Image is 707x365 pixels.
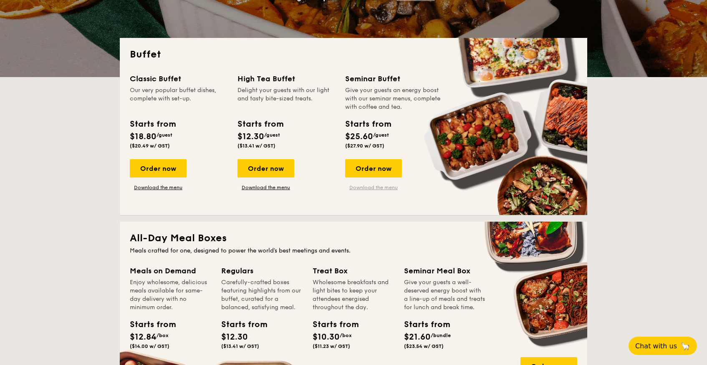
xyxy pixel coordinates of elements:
[221,278,303,312] div: Carefully-crafted boxes featuring highlights from our buffet, curated for a balanced, satisfying ...
[345,118,391,130] div: Starts from
[345,184,402,191] a: Download the menu
[130,343,169,349] span: ($14.00 w/ GST)
[221,318,259,331] div: Starts from
[130,86,227,111] div: Our very popular buffet dishes, complete with set-up.
[221,343,259,349] span: ($13.41 w/ GST)
[157,332,169,338] span: /box
[404,318,442,331] div: Starts from
[313,343,350,349] span: ($11.23 w/ GST)
[404,265,485,277] div: Seminar Meal Box
[313,332,340,342] span: $10.30
[130,132,157,142] span: $18.80
[635,342,677,350] span: Chat with us
[237,86,335,111] div: Delight your guests with our light and tasty bite-sized treats.
[629,337,697,355] button: Chat with us🦙
[404,278,485,312] div: Give your guests a well-deserved energy boost with a line-up of meals and treats for lunch and br...
[130,48,577,61] h2: Buffet
[130,159,187,177] div: Order now
[130,143,170,149] span: ($20.49 w/ GST)
[345,143,384,149] span: ($27.90 w/ GST)
[237,184,294,191] a: Download the menu
[237,73,335,85] div: High Tea Buffet
[130,247,577,255] div: Meals crafted for one, designed to power the world's best meetings and events.
[313,318,350,331] div: Starts from
[313,278,394,312] div: Wholesome breakfasts and light bites to keep your attendees energised throughout the day.
[157,132,172,138] span: /guest
[345,159,402,177] div: Order now
[237,159,294,177] div: Order now
[130,232,577,245] h2: All-Day Meal Boxes
[431,332,451,338] span: /bundle
[221,265,303,277] div: Regulars
[264,132,280,138] span: /guest
[130,318,167,331] div: Starts from
[130,73,227,85] div: Classic Buffet
[130,184,187,191] a: Download the menu
[313,265,394,277] div: Treat Box
[237,143,275,149] span: ($13.41 w/ GST)
[373,132,389,138] span: /guest
[130,265,211,277] div: Meals on Demand
[130,118,175,130] div: Starts from
[340,332,352,338] span: /box
[237,118,283,130] div: Starts from
[237,132,264,142] span: $12.30
[221,332,248,342] span: $12.30
[680,341,690,351] span: 🦙
[345,86,443,111] div: Give your guests an energy boost with our seminar menus, complete with coffee and tea.
[130,332,157,342] span: $12.84
[345,132,373,142] span: $25.60
[345,73,443,85] div: Seminar Buffet
[130,278,211,312] div: Enjoy wholesome, delicious meals available for same-day delivery with no minimum order.
[404,343,444,349] span: ($23.54 w/ GST)
[404,332,431,342] span: $21.60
